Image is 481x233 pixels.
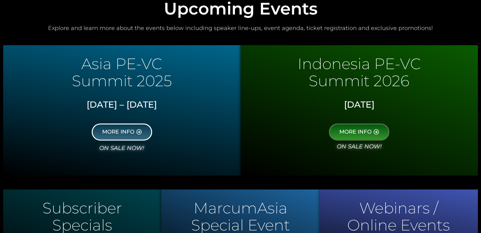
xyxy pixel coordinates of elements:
[245,99,473,110] h3: [DATE]
[92,123,152,140] a: MORE INFO
[6,58,237,70] p: Asia PE-VC
[6,202,158,214] p: Subscriber
[164,202,316,214] p: MarcumAsia
[164,219,316,231] p: Special Event
[102,129,134,135] span: MORE INFO
[99,145,144,152] i: on sale now!
[8,99,236,110] h3: [DATE] – [DATE]
[337,143,382,150] i: on sale now!
[6,75,237,87] p: Summit 2025
[329,123,389,140] a: MORE INFO
[3,0,478,17] h2: Upcoming Events
[3,25,478,32] h2: Explore and learn more about the events below including speaker line-ups, event agenda, ticket re...
[244,75,475,87] p: Summit 2026
[6,219,158,231] p: Specials
[323,219,475,231] p: Online Events
[244,58,475,70] p: Indonesia PE-VC
[339,129,372,135] span: MORE INFO
[323,202,475,214] p: Webinars /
